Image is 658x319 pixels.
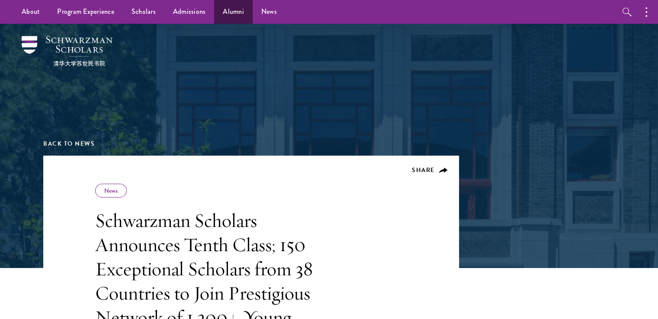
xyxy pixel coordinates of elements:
a: News [104,186,118,195]
a: Back to News [43,139,95,148]
img: Schwarzman Scholars [22,36,112,66]
span: Share [412,166,435,175]
button: Share [412,166,448,174]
